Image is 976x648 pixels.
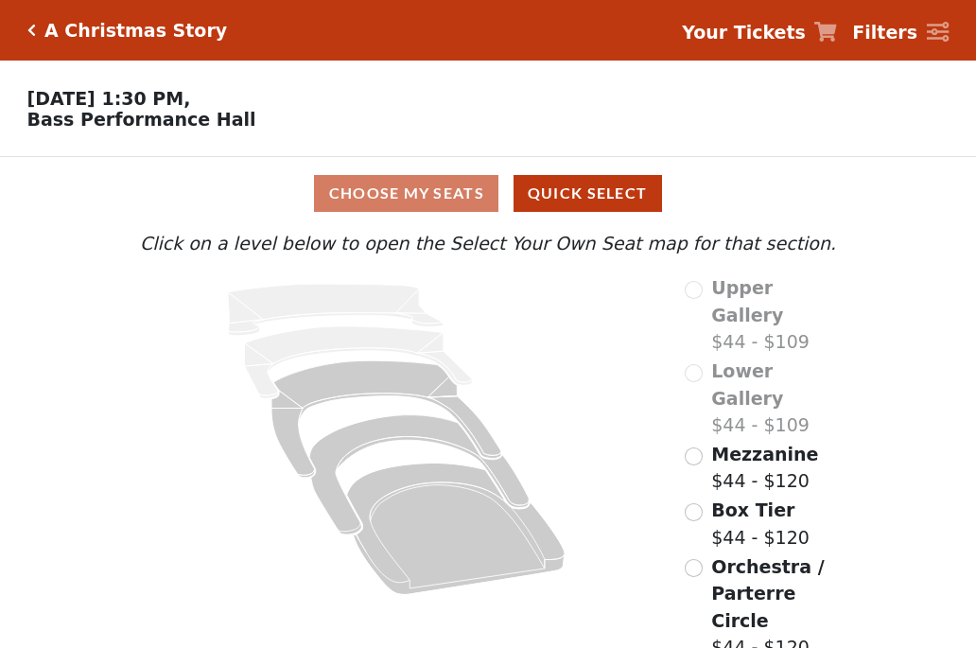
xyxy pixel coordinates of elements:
label: $44 - $120 [711,441,818,495]
a: Filters [852,19,949,46]
label: $44 - $109 [711,358,841,439]
strong: Your Tickets [682,22,806,43]
span: Orchestra / Parterre Circle [711,556,824,631]
path: Lower Gallery - Seats Available: 0 [245,326,473,398]
path: Orchestra / Parterre Circle - Seats Available: 132 [347,464,566,595]
span: Lower Gallery [711,360,783,409]
a: Your Tickets [682,19,837,46]
p: Click on a level below to open the Select Your Own Seat map for that section. [135,230,841,257]
a: Click here to go back to filters [27,24,36,37]
label: $44 - $120 [711,497,810,551]
strong: Filters [852,22,917,43]
label: $44 - $109 [711,274,841,356]
span: Box Tier [711,499,794,520]
h5: A Christmas Story [44,20,227,42]
span: Mezzanine [711,444,818,464]
button: Quick Select [514,175,662,212]
span: Upper Gallery [711,277,783,325]
path: Upper Gallery - Seats Available: 0 [228,284,444,336]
